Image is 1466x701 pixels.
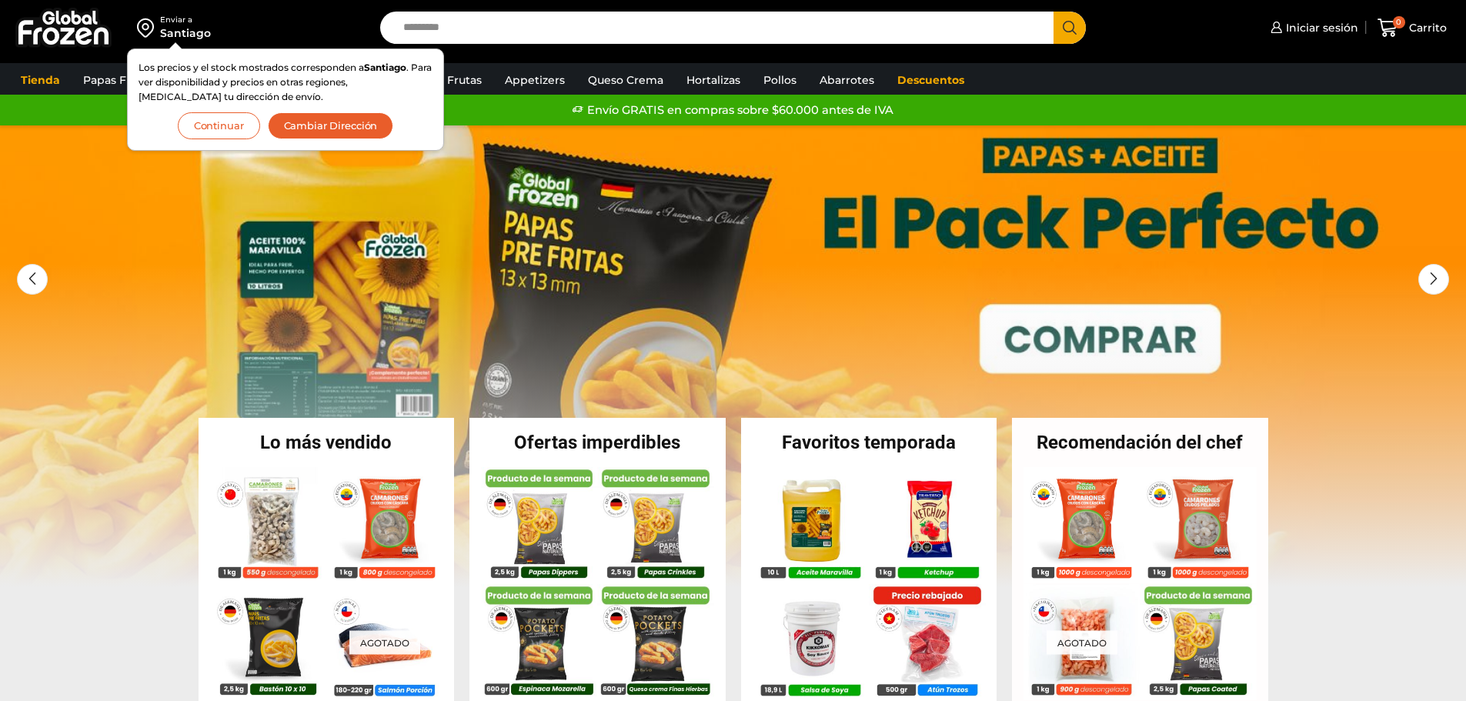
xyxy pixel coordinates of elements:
[160,15,211,25] div: Enviar a
[160,25,211,41] div: Santiago
[1282,20,1358,35] span: Iniciar sesión
[13,65,68,95] a: Tienda
[1393,16,1405,28] span: 0
[268,112,394,139] button: Cambiar Dirección
[741,433,997,452] h2: Favoritos temporada
[756,65,804,95] a: Pollos
[497,65,573,95] a: Appetizers
[1047,631,1117,655] p: Agotado
[1267,12,1358,43] a: Iniciar sesión
[75,65,158,95] a: Papas Fritas
[469,433,726,452] h2: Ofertas imperdibles
[178,112,260,139] button: Continuar
[890,65,972,95] a: Descuentos
[679,65,748,95] a: Hortalizas
[139,60,432,105] p: Los precios y el stock mostrados corresponden a . Para ver disponibilidad y precios en otras regi...
[580,65,671,95] a: Queso Crema
[17,264,48,295] div: Previous slide
[1012,433,1268,452] h2: Recomendación del chef
[812,65,882,95] a: Abarrotes
[199,433,455,452] h2: Lo más vendido
[349,631,419,655] p: Agotado
[1418,264,1449,295] div: Next slide
[364,62,406,73] strong: Santiago
[1405,20,1447,35] span: Carrito
[137,15,160,41] img: address-field-icon.svg
[1054,12,1086,44] button: Search button
[1374,10,1451,46] a: 0 Carrito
